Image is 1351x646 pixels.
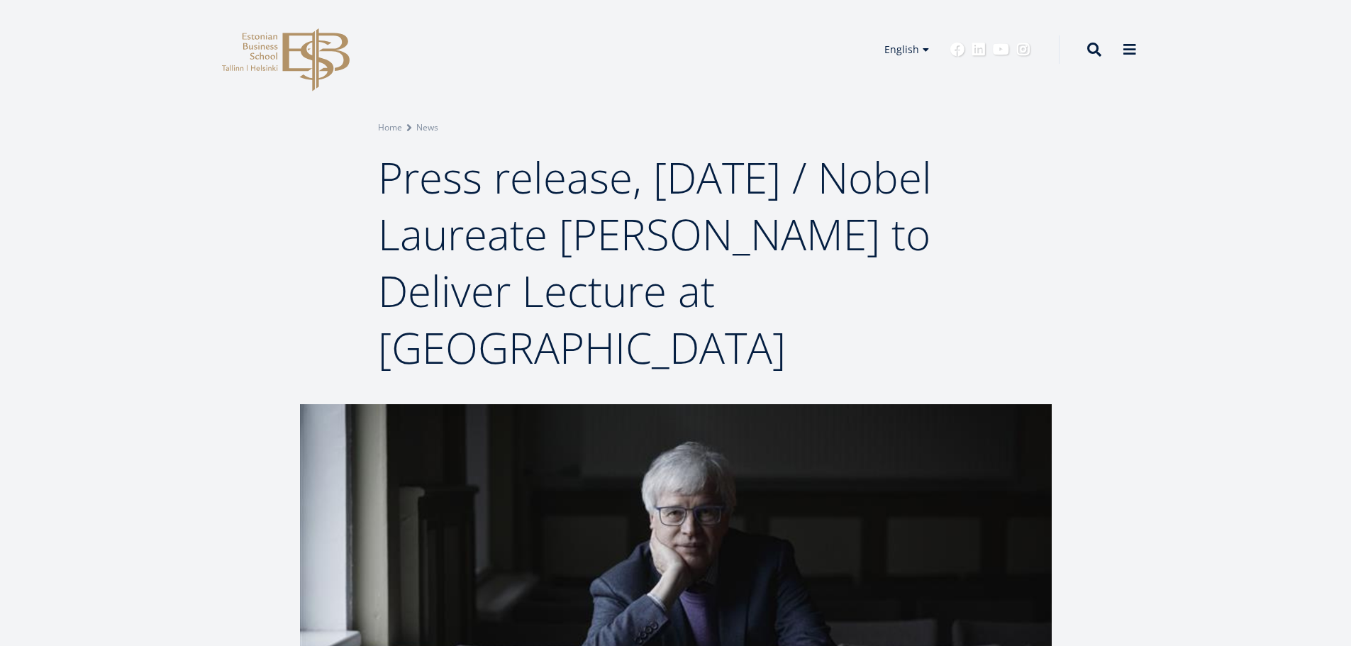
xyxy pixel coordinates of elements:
span: Press release, [DATE] / Nobel Laureate [PERSON_NAME] to Deliver Lecture at [GEOGRAPHIC_DATA] [378,148,932,377]
a: Facebook [950,43,964,57]
a: Linkedin [972,43,986,57]
a: News [416,121,438,135]
a: Instagram [1016,43,1030,57]
a: Youtube [993,43,1009,57]
a: Home [378,121,402,135]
